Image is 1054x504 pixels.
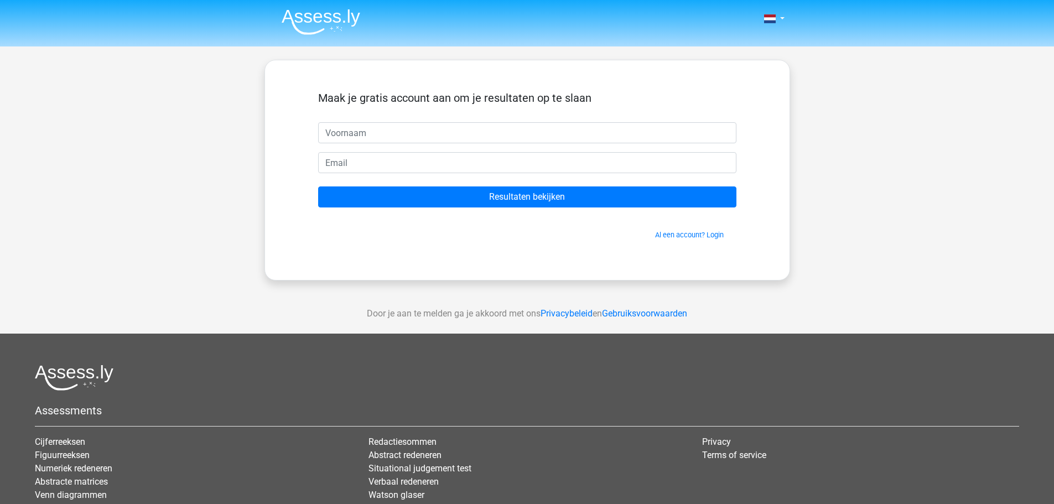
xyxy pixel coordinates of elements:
a: Abstracte matrices [35,476,108,487]
a: Terms of service [702,450,766,460]
a: Privacy [702,437,731,447]
a: Redactiesommen [368,437,437,447]
a: Numeriek redeneren [35,463,112,474]
input: Resultaten bekijken [318,186,736,207]
a: Figuurreeksen [35,450,90,460]
a: Gebruiksvoorwaarden [602,308,687,319]
a: Venn diagrammen [35,490,107,500]
input: Voornaam [318,122,736,143]
a: Privacybeleid [541,308,593,319]
a: Cijferreeksen [35,437,85,447]
img: Assessly [282,9,360,35]
a: Al een account? Login [655,231,724,239]
a: Watson glaser [368,490,424,500]
a: Verbaal redeneren [368,476,439,487]
h5: Maak je gratis account aan om je resultaten op te slaan [318,91,736,105]
a: Situational judgement test [368,463,471,474]
a: Abstract redeneren [368,450,442,460]
img: Assessly logo [35,365,113,391]
input: Email [318,152,736,173]
h5: Assessments [35,404,1019,417]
